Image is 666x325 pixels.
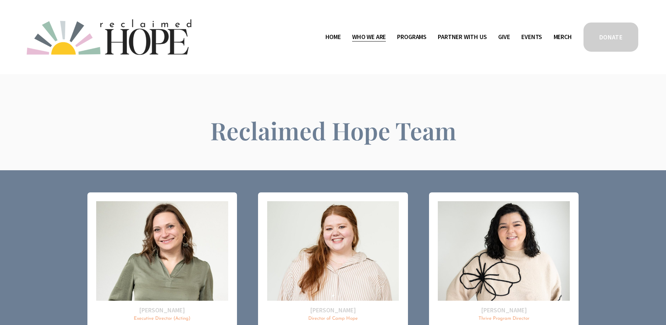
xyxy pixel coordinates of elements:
[325,31,341,43] a: Home
[438,32,487,42] span: Partner With Us
[267,306,399,314] h2: [PERSON_NAME]
[96,316,228,322] p: Executive Director (Acting)
[397,31,427,43] a: folder dropdown
[27,19,191,55] img: Reclaimed Hope Initiative
[352,31,386,43] a: folder dropdown
[498,31,510,43] a: Give
[397,32,427,42] span: Programs
[210,114,456,146] span: Reclaimed Hope Team
[438,306,569,314] h2: [PERSON_NAME]
[352,32,386,42] span: Who We Are
[96,306,228,314] h2: [PERSON_NAME]
[438,31,487,43] a: folder dropdown
[582,21,639,53] a: DONATE
[438,316,569,322] p: Thrive Program Director
[554,31,572,43] a: Merch
[267,316,399,322] p: Director of Camp Hope
[521,31,542,43] a: Events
